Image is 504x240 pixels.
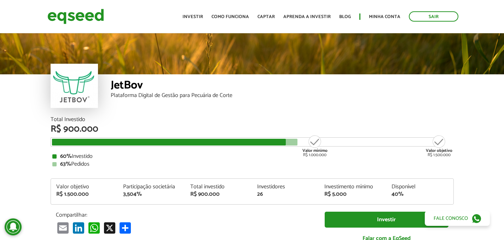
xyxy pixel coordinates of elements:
a: LinkedIn [71,222,86,234]
div: 40% [392,192,448,197]
div: Plataforma Digital de Gestão para Pecuária de Corte [111,93,454,98]
div: Total investido [190,184,247,190]
p: Compartilhar: [56,212,314,218]
strong: Valor objetivo [426,147,452,154]
a: Email [56,222,70,234]
div: R$ 900.000 [51,125,454,134]
a: Investir [325,212,448,228]
strong: Valor mínimo [302,147,328,154]
div: JetBov [111,80,454,93]
a: Compartilhar [118,222,132,234]
div: Investidores [257,184,314,190]
a: Blog [339,15,351,19]
strong: 63% [60,159,71,169]
a: WhatsApp [87,222,101,234]
div: R$ 5.000 [324,192,381,197]
a: Captar [257,15,275,19]
a: X [103,222,117,234]
a: Minha conta [369,15,400,19]
div: R$ 1.000.000 [302,135,328,157]
div: Disponível [392,184,448,190]
div: Valor objetivo [56,184,113,190]
div: Investimento mínimo [324,184,381,190]
div: Participação societária [123,184,180,190]
div: 3,504% [123,192,180,197]
img: EqSeed [47,7,104,26]
div: R$ 1.500.000 [56,192,113,197]
a: Como funciona [212,15,249,19]
div: R$ 1.500.000 [426,135,452,157]
div: 26 [257,192,314,197]
div: R$ 900.000 [190,192,247,197]
a: Investir [183,15,203,19]
a: Fale conosco [425,211,490,226]
div: Pedidos [52,161,452,167]
div: Investido [52,154,452,159]
div: Total Investido [51,117,454,122]
strong: 60% [60,152,72,161]
a: Aprenda a investir [283,15,331,19]
a: Sair [409,11,458,22]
